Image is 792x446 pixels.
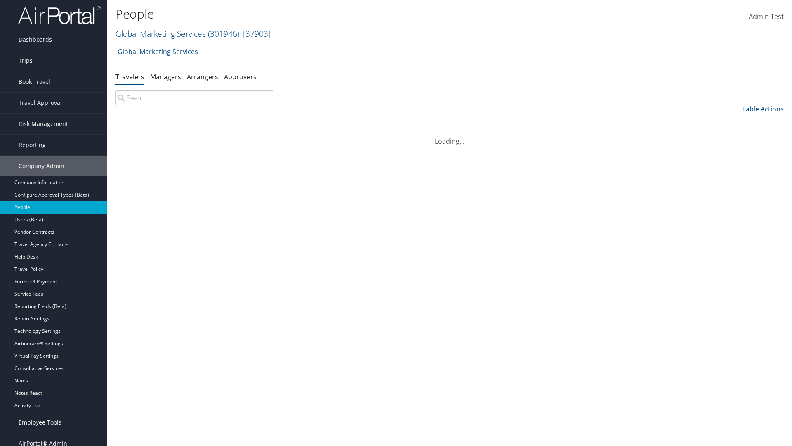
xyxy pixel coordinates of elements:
span: Reporting [19,135,46,155]
a: Approvers [224,72,257,81]
a: Travelers [115,72,144,81]
span: ( 301946 ) [208,28,239,39]
a: Table Actions [742,104,784,114]
a: Arrangers [187,72,218,81]
h1: People [115,5,561,23]
a: Global Marketing Services [118,43,198,60]
span: Risk Management [19,114,68,134]
span: Trips [19,50,33,71]
div: Loading... [115,126,784,146]
a: Global Marketing Services [115,28,271,39]
input: Search [115,90,273,105]
span: Dashboards [19,29,52,50]
span: Employee Tools [19,412,61,433]
span: Book Travel [19,71,50,92]
span: , [ 37903 ] [239,28,271,39]
span: Admin Test [749,12,784,21]
img: airportal-logo.png [18,5,101,25]
span: Travel Approval [19,93,62,113]
a: Admin Test [749,4,784,30]
a: Managers [150,72,181,81]
span: Company Admin [19,156,64,176]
